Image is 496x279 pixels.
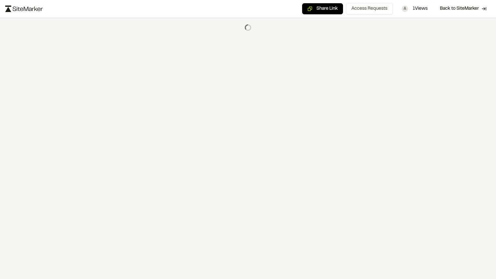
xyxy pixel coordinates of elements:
[346,3,393,15] button: Access Requests
[440,6,479,12] span: Back to SiteMarker
[402,6,408,12] span: A
[413,5,428,12] span: 1 Views
[302,3,343,15] button: Copy share link
[5,6,43,12] img: logo-black-rebrand.svg
[396,3,433,15] button: A1Views
[436,3,491,15] a: Back to SiteMarker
